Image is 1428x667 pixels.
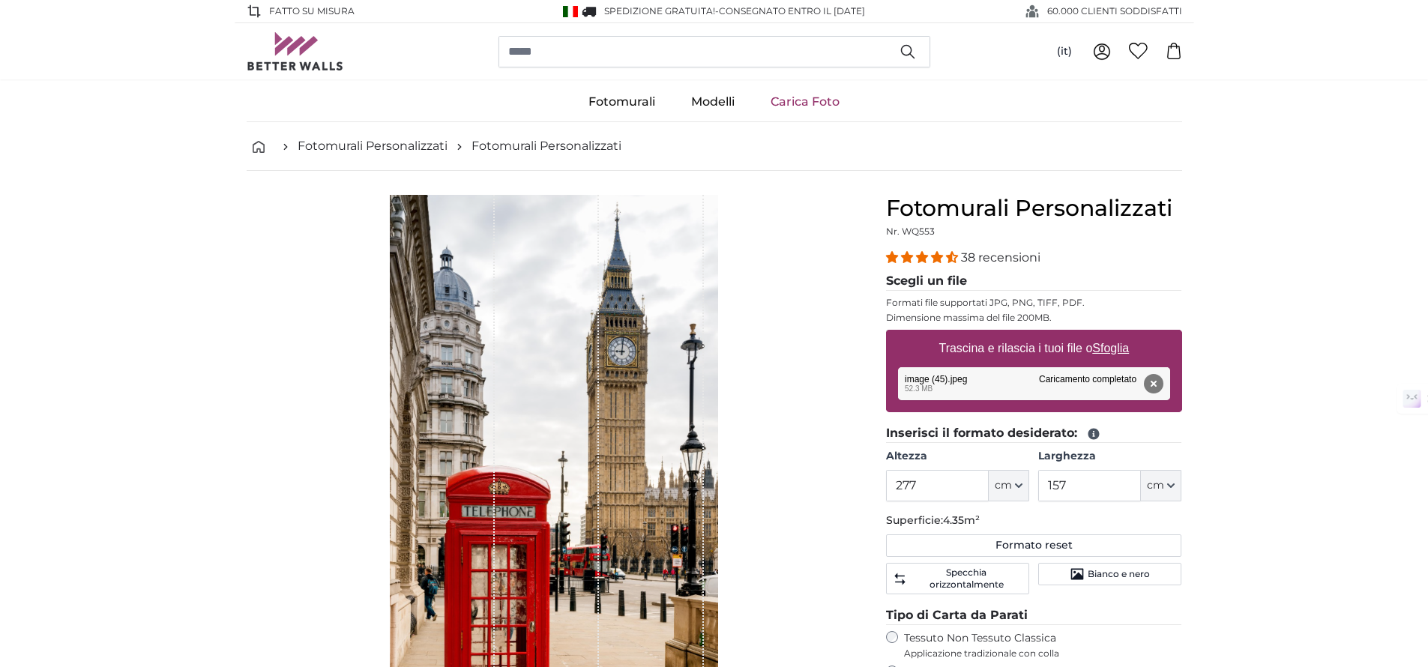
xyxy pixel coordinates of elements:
a: Fotomurali Personalizzati [298,137,448,155]
legend: Tipo di Carta da Parati [886,606,1182,625]
span: Specchia orizzontalmente [910,567,1022,591]
a: Fotomurali Personalizzati [472,137,621,155]
span: Spedizione GRATUITA! [604,5,715,16]
img: Italia [563,6,578,17]
span: Bianco e nero [1088,568,1150,580]
span: Applicazione tradizionale con colla [904,648,1182,660]
span: 4.34 stars [886,250,961,265]
button: Bianco e nero [1038,563,1181,585]
nav: breadcrumbs [247,122,1182,171]
label: Larghezza [1038,449,1181,464]
button: cm [989,470,1029,501]
span: 38 recensioni [961,250,1040,265]
u: Sfoglia [1092,342,1129,354]
legend: Scegli un file [886,272,1182,291]
h1: Fotomurali Personalizzati [886,195,1182,222]
p: Dimensione massima del file 200MB. [886,312,1182,324]
span: - [715,5,865,16]
span: Nr. WQ553 [886,226,935,237]
span: cm [995,478,1012,493]
img: Betterwalls [247,32,344,70]
span: Fatto su misura [269,4,355,18]
p: Formati file supportati JPG, PNG, TIFF, PDF. [886,297,1182,309]
button: (it) [1045,38,1084,65]
button: Formato reset [886,534,1182,557]
p: Superficie: [886,513,1182,528]
span: cm [1147,478,1164,493]
label: Altezza [886,449,1029,464]
button: Specchia orizzontalmente [886,563,1029,594]
label: Trascina e rilascia i tuoi file o [933,333,1135,363]
span: Consegnato entro il [DATE] [719,5,865,16]
label: Tessuto Non Tessuto Classica [904,631,1182,660]
a: Fotomurali [570,82,673,121]
span: 60.000 CLIENTI SODDISFATTI [1047,4,1182,18]
span: 4.35m² [943,513,980,527]
a: Modelli [673,82,753,121]
legend: Inserisci il formato desiderato: [886,424,1182,443]
a: Carica Foto [753,82,858,121]
button: cm [1141,470,1181,501]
